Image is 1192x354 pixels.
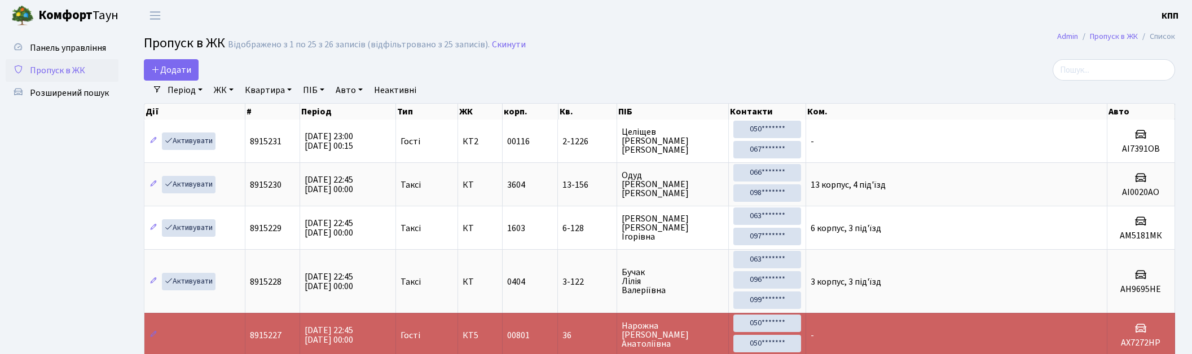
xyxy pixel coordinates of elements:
[562,137,612,146] span: 2-1226
[1112,338,1170,348] h5: АХ7272НР
[562,180,612,189] span: 13-156
[622,268,724,295] span: Бучак Лілія Валеріївна
[1162,9,1178,23] a: КПП
[38,6,93,24] b: Комфорт
[300,104,396,120] th: Період
[729,104,806,120] th: Контакти
[38,6,118,25] span: Таун
[228,39,490,50] div: Відображено з 1 по 25 з 26 записів (відфільтровано з 25 записів).
[245,104,300,120] th: #
[1112,187,1170,198] h5: АІ0020АО
[507,179,525,191] span: 3604
[162,176,215,193] a: Активувати
[305,130,353,152] span: [DATE] 23:00 [DATE] 00:15
[463,137,498,146] span: КТ2
[401,331,420,340] span: Гості
[305,174,353,196] span: [DATE] 22:45 [DATE] 00:00
[492,39,526,50] a: Скинути
[562,224,612,233] span: 6-128
[558,104,618,120] th: Кв.
[209,81,238,100] a: ЖК
[30,87,109,99] span: Розширений пошук
[401,224,421,233] span: Таксі
[463,331,498,340] span: КТ5
[141,6,169,25] button: Переключити навігацію
[1057,30,1078,42] a: Admin
[507,276,525,288] span: 0404
[458,104,503,120] th: ЖК
[1162,10,1178,22] b: КПП
[622,127,724,154] span: Целіщев [PERSON_NAME] [PERSON_NAME]
[401,277,421,286] span: Таксі
[250,222,281,234] span: 8915229
[305,324,353,346] span: [DATE] 22:45 [DATE] 00:00
[163,81,207,100] a: Період
[240,81,296,100] a: Квартира
[298,81,329,100] a: ПІБ
[811,222,881,234] span: 6 корпус, 3 під'їзд
[331,81,367,100] a: Авто
[1138,30,1175,43] li: Список
[806,104,1107,120] th: Ком.
[1090,30,1138,42] a: Пропуск в ЖК
[463,180,498,189] span: КТ
[250,276,281,288] span: 8915228
[463,277,498,286] span: КТ
[151,64,191,76] span: Додати
[6,59,118,82] a: Пропуск в ЖК
[811,179,886,191] span: 13 корпус, 4 під'їзд
[1112,231,1170,241] h5: АМ5181МК
[1040,25,1192,48] nav: breadcrumb
[144,33,225,53] span: Пропуск в ЖК
[11,5,34,27] img: logo.png
[811,276,881,288] span: 3 корпус, 3 під'їзд
[622,171,724,198] span: Одуд [PERSON_NAME] [PERSON_NAME]
[396,104,458,120] th: Тип
[6,37,118,59] a: Панель управління
[30,64,85,77] span: Пропуск в ЖК
[305,217,353,239] span: [DATE] 22:45 [DATE] 00:00
[144,59,199,81] a: Додати
[1107,104,1175,120] th: Авто
[370,81,421,100] a: Неактивні
[162,273,215,290] a: Активувати
[250,135,281,148] span: 8915231
[1112,284,1170,295] h5: АН9695HE
[507,222,525,234] span: 1603
[503,104,558,120] th: корп.
[1053,59,1175,81] input: Пошук...
[250,179,281,191] span: 8915230
[144,104,245,120] th: Дії
[1112,144,1170,154] h5: АІ7391ОВ
[30,42,106,54] span: Панель управління
[622,321,724,348] span: Нарожна [PERSON_NAME] Анатоліївна
[6,82,118,104] a: Розширений пошук
[562,277,612,286] span: 3-122
[811,135,814,148] span: -
[250,329,281,342] span: 8915227
[401,180,421,189] span: Таксі
[401,137,420,146] span: Гості
[562,331,612,340] span: 36
[622,214,724,241] span: [PERSON_NAME] [PERSON_NAME] Ігорівна
[507,329,530,342] span: 00801
[305,271,353,293] span: [DATE] 22:45 [DATE] 00:00
[162,219,215,237] a: Активувати
[507,135,530,148] span: 00116
[162,132,215,150] a: Активувати
[811,329,814,342] span: -
[617,104,729,120] th: ПІБ
[463,224,498,233] span: КТ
